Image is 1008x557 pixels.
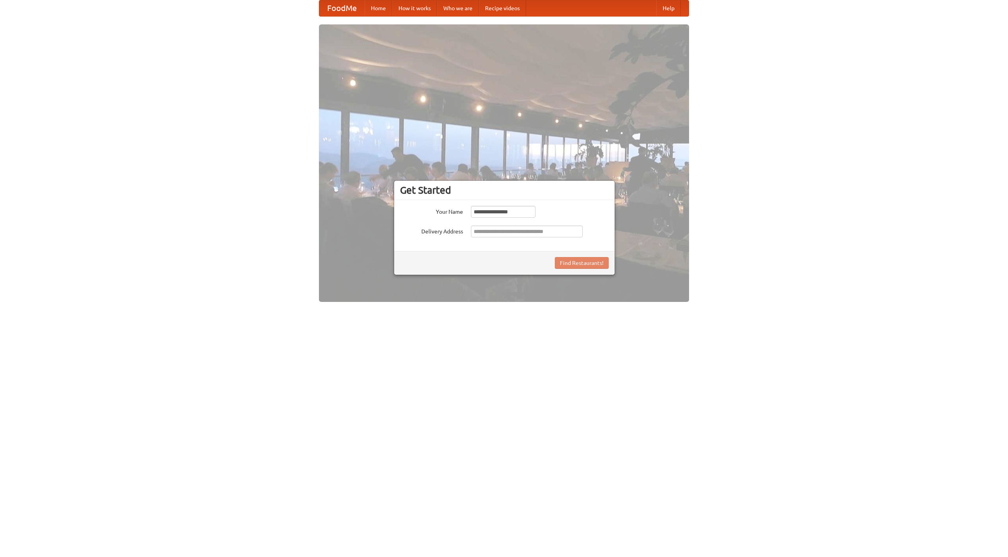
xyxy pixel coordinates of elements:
a: Who we are [437,0,479,16]
a: Help [656,0,681,16]
button: Find Restaurants! [555,257,609,269]
a: FoodMe [319,0,365,16]
h3: Get Started [400,184,609,196]
a: Home [365,0,392,16]
a: Recipe videos [479,0,526,16]
a: How it works [392,0,437,16]
label: Your Name [400,206,463,216]
label: Delivery Address [400,226,463,235]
